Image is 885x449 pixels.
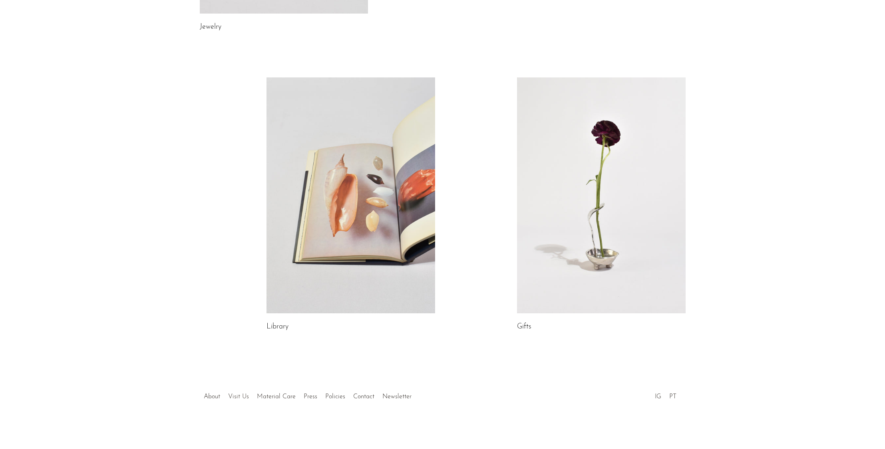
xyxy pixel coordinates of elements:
a: Library [266,323,288,330]
a: About [204,394,220,400]
a: IG [655,394,661,400]
a: Policies [325,394,345,400]
a: Visit Us [228,394,249,400]
a: Contact [353,394,374,400]
a: Material Care [257,394,296,400]
a: Press [304,394,317,400]
a: PT [669,394,676,400]
a: Gifts [517,323,531,330]
ul: Social Medias [651,387,680,402]
ul: Quick links [200,387,416,402]
a: Jewelry [200,24,221,31]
